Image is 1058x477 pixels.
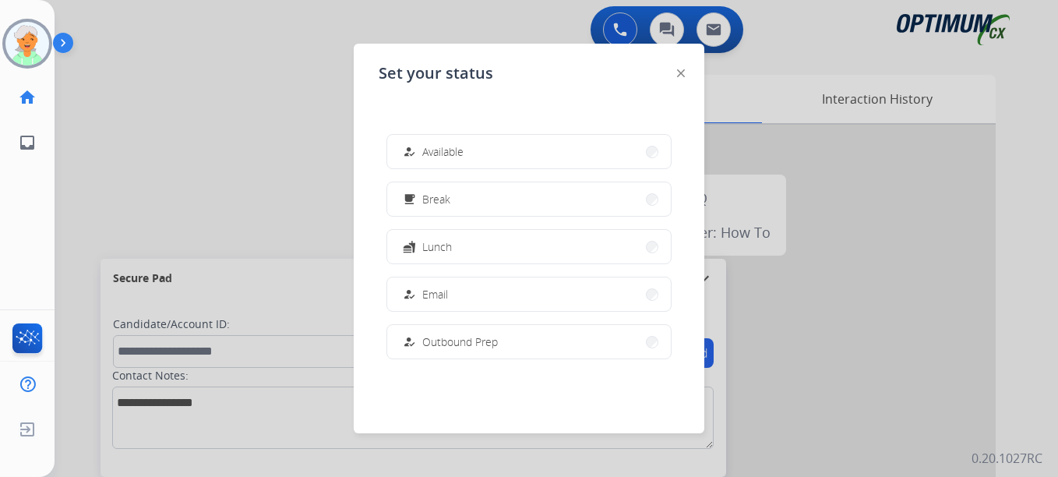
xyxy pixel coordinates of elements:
mat-icon: inbox [18,133,37,152]
img: close-button [677,69,685,77]
mat-icon: fastfood [403,240,416,253]
mat-icon: how_to_reg [403,145,416,158]
span: Available [422,143,464,160]
button: Email [387,277,671,311]
span: Email [422,286,448,302]
button: Lunch [387,230,671,263]
mat-icon: home [18,88,37,107]
span: Break [422,191,450,207]
span: Set your status [379,62,493,84]
span: Lunch [422,238,452,255]
mat-icon: free_breakfast [403,193,416,206]
img: avatar [5,22,49,65]
button: Available [387,135,671,168]
mat-icon: how_to_reg [403,335,416,348]
button: Break [387,182,671,216]
button: Outbound Prep [387,325,671,359]
p: 0.20.1027RC [972,449,1042,468]
mat-icon: how_to_reg [403,288,416,301]
span: Outbound Prep [422,334,498,350]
